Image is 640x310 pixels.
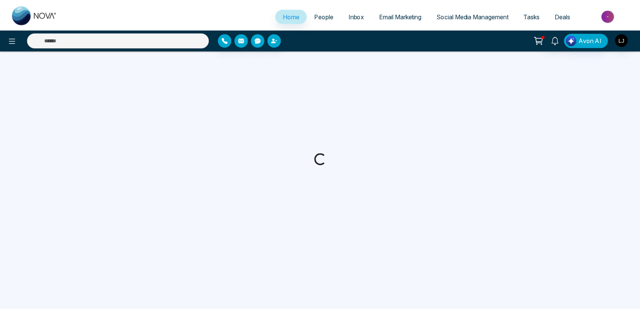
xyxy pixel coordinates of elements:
[277,9,309,23] a: Home
[316,12,336,20] span: People
[309,9,343,23] a: People
[343,9,374,23] a: Inbox
[382,12,424,20] span: Email Marketing
[568,33,612,47] button: Avon AI
[12,5,57,24] img: Nova CRM Logo
[440,12,512,20] span: Social Media Management
[520,9,551,23] a: Tasks
[374,9,432,23] a: Email Marketing
[570,35,580,45] img: Lead Flow
[551,9,581,23] a: Deals
[285,12,301,20] span: Home
[585,7,640,24] img: Market-place.gif
[527,12,543,20] span: Tasks
[558,12,574,20] span: Deals
[351,12,367,20] span: Inbox
[583,36,606,45] span: Avon AI
[432,9,520,23] a: Social Media Management
[619,33,632,46] img: User Avatar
